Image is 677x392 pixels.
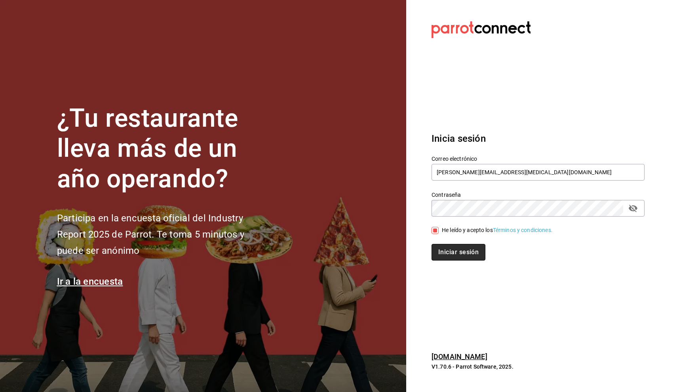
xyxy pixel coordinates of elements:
label: Contraseña [432,192,645,197]
button: Iniciar sesión [432,244,485,261]
p: V1.70.6 - Parrot Software, 2025. [432,363,645,371]
a: Ir a la encuesta [57,276,123,287]
h3: Inicia sesión [432,131,645,146]
a: Términos y condiciones. [493,227,553,233]
h2: Participa en la encuesta oficial del Industry Report 2025 de Parrot. Te toma 5 minutos y puede se... [57,210,271,259]
button: passwordField [626,202,640,215]
div: He leído y acepto los [442,226,553,234]
label: Correo electrónico [432,156,645,161]
input: Ingresa tu correo electrónico [432,164,645,181]
a: [DOMAIN_NAME] [432,352,487,361]
h1: ¿Tu restaurante lleva más de un año operando? [57,103,271,194]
